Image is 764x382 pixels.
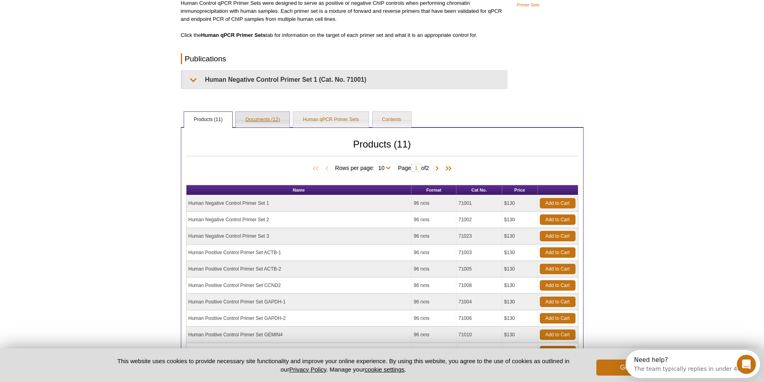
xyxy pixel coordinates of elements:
td: 96 rxns [411,310,456,327]
span: Last Page [441,165,453,173]
td: $130 [502,212,537,228]
td: 71007 [456,343,502,360]
td: Human Positive Control Primer Set MYT1 [186,343,412,360]
p: This website uses cookies to provide necessary site functionality and improve your online experie... [103,357,584,374]
td: 96 rxns [411,245,456,261]
a: Add to Cart [540,198,576,208]
td: 96 rxns [411,212,456,228]
th: Name [186,185,412,195]
div: The team typically replies in under 4m [8,13,117,22]
td: $130 [502,261,537,277]
summary: Human Negative Control Primer Set 1 (Cat. No. 71001) [182,71,507,89]
td: 96 rxns [411,327,456,343]
td: $130 [502,195,537,212]
td: Human Positive Control Primer Set ACTB-1 [186,245,412,261]
td: Human Negative Control Primer Set 2 [186,212,412,228]
a: Add to Cart [540,231,576,241]
a: Privacy Policy [289,366,326,373]
a: Add to Cart [540,329,576,340]
span: 2 [426,165,429,171]
a: Add to Cart [540,280,576,291]
th: Cat No. [456,185,502,195]
a: Add to Cart [540,247,576,258]
iframe: Intercom live chat discovery launcher [626,350,760,378]
td: $130 [502,277,537,294]
td: 71005 [456,261,502,277]
td: $130 [502,343,537,360]
a: Contents [373,112,411,128]
h2: Products (11) [186,141,578,156]
td: $130 [502,245,537,261]
td: 71023 [456,228,502,245]
td: Human Negative Control Primer Set 3 [186,228,412,245]
span: Page of [394,164,433,172]
h2: Publications [181,53,507,64]
td: 96 rxns [411,195,456,212]
span: Next Page [433,165,441,173]
p: Click the tab for information on the target of each primer set and what it is an appropriate cont... [181,31,507,39]
td: Human Negative Control Primer Set 1 [186,195,412,212]
td: 96 rxns [411,294,456,310]
td: Human Positive Control Primer Set ACTB-2 [186,261,412,277]
td: Human Positive Control Primer Set CCND2 [186,277,412,294]
td: 71002 [456,212,502,228]
span: Rows per page: [335,164,394,172]
a: Documents (12) [236,112,289,128]
td: $130 [502,228,537,245]
td: Human Positive Control Primer Set GAPDH-1 [186,294,412,310]
td: Human Positive Control Primer Set GAPDH-2 [186,310,412,327]
td: $130 [502,310,537,327]
td: 96 rxns [411,343,456,360]
b: Human qPCR Primer Sets [201,32,265,38]
a: Add to Cart [540,313,576,323]
div: Need help? [8,7,117,13]
td: 71008 [456,277,502,294]
td: 71006 [456,310,502,327]
td: 71010 [456,327,502,343]
td: 71003 [456,245,502,261]
a: Add to Cart [540,297,576,307]
button: Got it! [596,360,661,376]
a: Add to Cart [540,346,576,356]
td: 96 rxns [411,277,456,294]
a: Human qPCR Primer Sets [293,112,369,128]
td: $130 [502,327,537,343]
td: 71001 [456,195,502,212]
button: cookie settings [365,366,404,373]
div: Open Intercom Messenger [3,3,141,25]
th: Price [502,185,537,195]
a: Products (11) [184,112,232,128]
td: 96 rxns [411,228,456,245]
td: Human Positive Control Primer Set GEMIN4 [186,327,412,343]
td: 71004 [456,294,502,310]
span: Previous Page [323,165,331,173]
a: Add to Cart [540,264,576,274]
td: $130 [502,294,537,310]
a: Add to Cart [540,214,576,225]
td: 96 rxns [411,261,456,277]
th: Format [411,185,456,195]
span: First Page [311,165,323,173]
iframe: Intercom live chat [737,355,756,374]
